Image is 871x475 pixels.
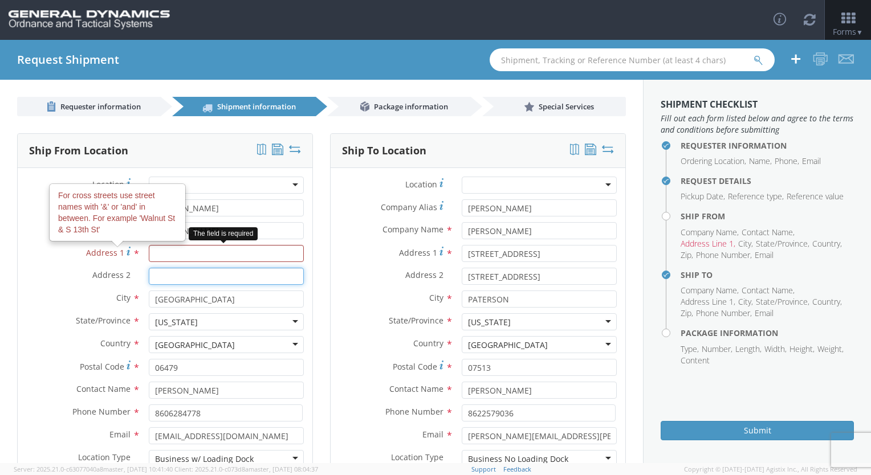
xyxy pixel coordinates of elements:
li: Ordering Location [681,155,746,167]
li: Country [812,296,842,308]
span: City [429,292,443,303]
span: Phone Number [385,406,443,417]
li: Width [764,343,787,355]
div: Business No Loading Dock [468,453,568,465]
li: Country [812,238,842,249]
span: Package information [374,101,448,112]
button: Submit [661,421,854,440]
a: Feedback [503,465,531,473]
h3: Ship To Location [342,145,426,157]
div: For cross streets use street names with '&' or 'and' in between. For example 'Walnut St & S 13th St' [50,185,185,240]
span: Location Type [78,452,131,462]
li: Email [755,308,774,319]
div: [GEOGRAPHIC_DATA] [155,339,235,351]
span: Postal Code [80,361,124,372]
h4: Package Information [681,329,854,337]
a: Shipment information [172,97,316,116]
h3: Ship From Location [29,145,128,157]
li: Content [681,355,710,366]
li: Zip [681,249,693,261]
li: State/Province [756,296,809,308]
a: Support [471,465,496,473]
span: Location [92,179,124,190]
div: [GEOGRAPHIC_DATA] [468,339,548,351]
li: Pickup Date [681,191,725,202]
a: Package information [327,97,471,116]
span: Phone Number [72,406,131,417]
li: City [738,296,753,308]
span: ▼ [856,27,863,37]
img: gd-ots-0c3321f2eb4c994f95cb.png [9,10,170,30]
span: Contact Name [389,383,443,394]
li: Length [735,343,762,355]
li: Contact Name [742,227,795,238]
a: Special Services [482,97,626,116]
span: Server: 2025.21.0-c63077040a8 [14,465,173,473]
span: Shipment information [217,101,296,112]
span: Forms [833,26,863,37]
div: The field is required [189,227,258,240]
li: Type [681,343,699,355]
span: Company Alias [381,202,437,212]
span: State/Province [76,315,131,326]
li: Weight [817,343,844,355]
input: Shipment, Tracking or Reference Number (at least 4 chars) [490,48,775,71]
span: Special Services [539,101,594,112]
li: State/Province [756,238,809,249]
span: Email [422,429,443,440]
li: Phone Number [696,308,752,319]
span: Address 2 [405,269,443,280]
div: Business w/ Loading Dock [155,453,254,465]
span: Postal Code [393,361,437,372]
h4: Request Details [681,177,854,185]
li: Name [749,155,772,167]
span: Fill out each form listed below and agree to the terms and conditions before submitting [661,113,854,136]
li: Reference value [787,191,844,202]
li: Zip [681,308,693,319]
span: Company Name [382,224,443,235]
li: Email [755,249,774,261]
span: Location [405,179,437,190]
span: Location Type [391,452,443,462]
span: Email [109,429,131,440]
h4: Request Shipment [17,54,119,66]
span: Address 2 [92,269,131,280]
li: Company Name [681,285,739,296]
li: Company Name [681,227,739,238]
div: [US_STATE] [468,317,511,328]
span: Country [413,338,443,349]
li: Phone [775,155,799,167]
h4: Ship To [681,271,854,279]
li: Phone Number [696,249,752,261]
span: Address 1 [86,247,124,258]
span: State/Province [389,315,443,326]
span: Requester information [60,101,141,112]
li: Height [789,343,815,355]
span: master, [DATE] 08:04:37 [249,465,318,473]
li: Address Line 1 [681,238,735,249]
li: Reference type [728,191,784,202]
li: Contact Name [742,285,795,296]
span: Client: 2025.21.0-c073d8a [174,465,318,473]
li: Number [702,343,732,355]
h4: Ship From [681,212,854,220]
span: Address 1 [399,247,437,258]
a: Requester information [17,97,161,116]
span: master, [DATE] 10:41:40 [103,465,173,473]
li: Email [802,155,821,167]
li: City [738,238,753,249]
li: Address Line 1 [681,296,735,308]
span: Copyright © [DATE]-[DATE] Agistix Inc., All Rights Reserved [684,465,857,474]
h3: Shipment Checklist [661,100,854,110]
div: [US_STATE] [155,317,198,328]
span: Country [100,338,131,349]
h4: Requester Information [681,141,854,150]
span: Contact Name [76,383,131,394]
span: City [116,292,131,303]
